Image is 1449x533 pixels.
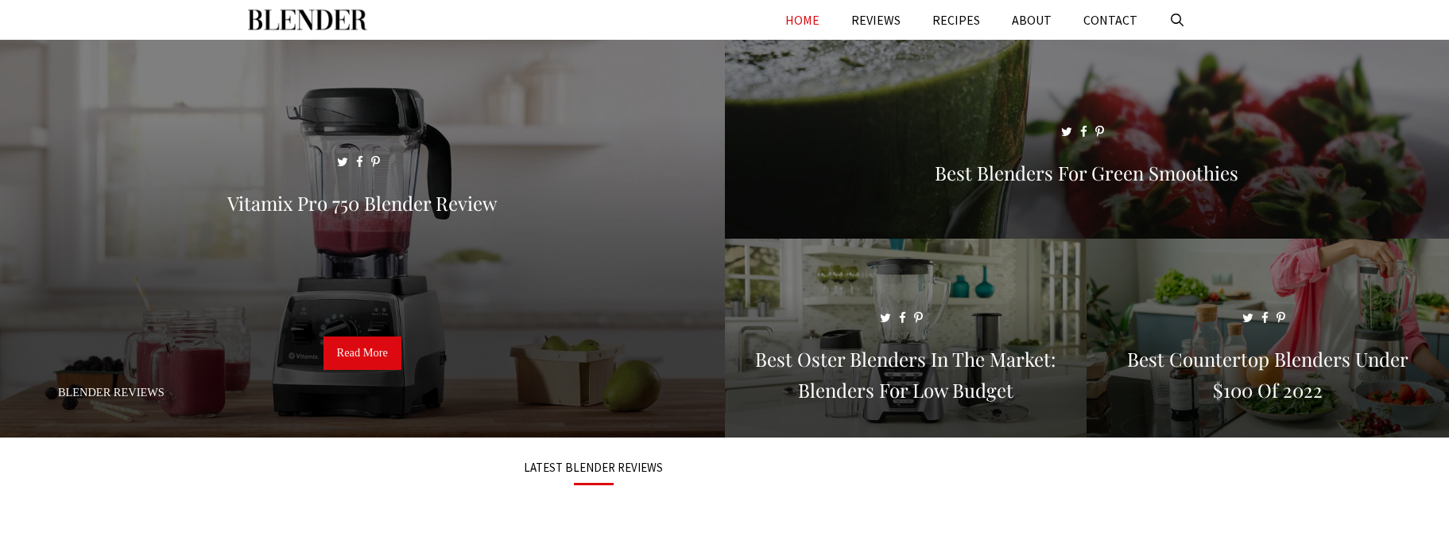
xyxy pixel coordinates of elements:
a: Read More [324,337,401,370]
h3: LATEST BLENDER REVIEWS [268,461,920,473]
a: Blender Reviews [58,386,165,399]
a: Best Countertop Blenders Under $100 of 2022 [1087,418,1449,434]
a: Best Oster Blenders in the Market: Blenders for Low Budget [725,418,1087,434]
